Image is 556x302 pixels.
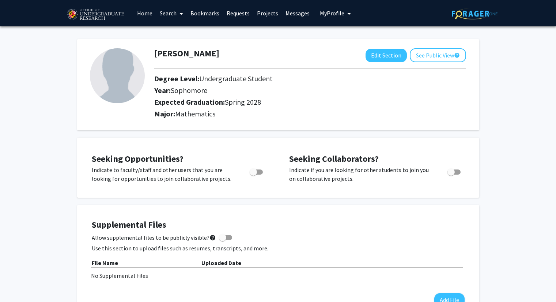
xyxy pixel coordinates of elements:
[171,86,207,95] span: Sophomore
[320,10,344,17] span: My Profile
[92,165,236,183] p: Indicate to faculty/staff and other users that you are looking for opportunities to join collabor...
[187,0,223,26] a: Bookmarks
[91,271,465,280] div: No Supplemental Files
[209,233,216,242] mat-icon: help
[289,165,434,183] p: Indicate if you are looking for other students to join you on collaborative projects.
[454,51,460,60] mat-icon: help
[154,86,454,95] h2: Year:
[154,109,466,118] h2: Major:
[445,165,465,176] div: Toggle
[175,109,215,118] span: Mathematics
[201,259,241,266] b: Uploaded Date
[156,0,187,26] a: Search
[92,153,184,164] span: Seeking Opportunities?
[366,49,407,62] button: Edit Section
[133,0,156,26] a: Home
[253,0,282,26] a: Projects
[154,74,454,83] h2: Degree Level:
[92,220,465,230] h4: Supplemental Files
[247,165,267,176] div: Toggle
[410,48,466,62] button: See Public View
[223,0,253,26] a: Requests
[5,269,31,297] iframe: Chat
[92,233,216,242] span: Allow supplemental files to be publicly visible?
[289,153,379,164] span: Seeking Collaborators?
[92,244,465,253] p: Use this section to upload files such as resumes, transcripts, and more.
[154,48,219,59] h1: [PERSON_NAME]
[199,74,273,83] span: Undergraduate Student
[225,97,261,107] span: Spring 2028
[90,48,145,103] img: Profile Picture
[282,0,313,26] a: Messages
[64,5,126,24] img: University of Maryland Logo
[154,98,454,107] h2: Expected Graduation:
[92,259,118,266] b: File Name
[452,8,498,19] img: ForagerOne Logo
